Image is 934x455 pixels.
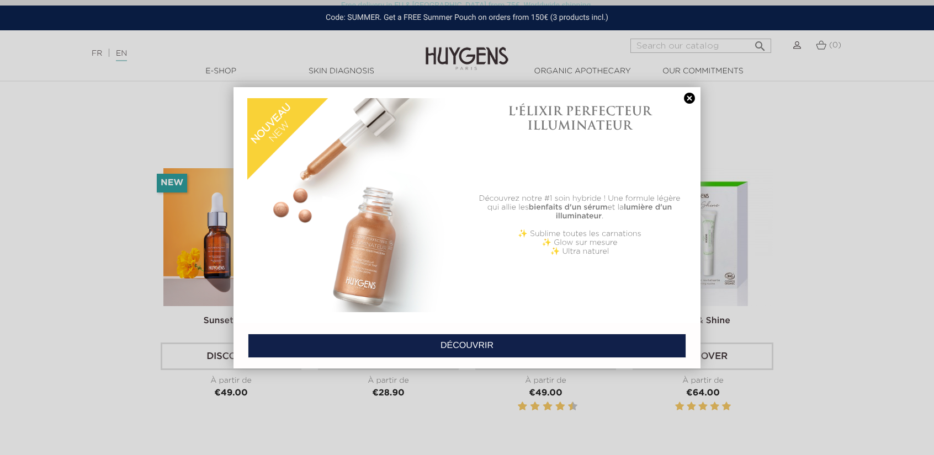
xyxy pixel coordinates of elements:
[473,194,687,221] p: Découvrez notre #1 soin hybride ! Une formule légère qui allie les et la .
[473,104,687,133] h1: L'ÉLIXIR PERFECTEUR ILLUMINATEUR
[556,204,672,220] b: lumière d'un illuminateur
[473,247,687,256] p: ✨ Ultra naturel
[473,238,687,247] p: ✨ Glow sur mesure
[248,334,686,358] a: DÉCOUVRIR
[529,204,608,211] b: bienfaits d'un sérum
[473,229,687,238] p: ✨ Sublime toutes les carnations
